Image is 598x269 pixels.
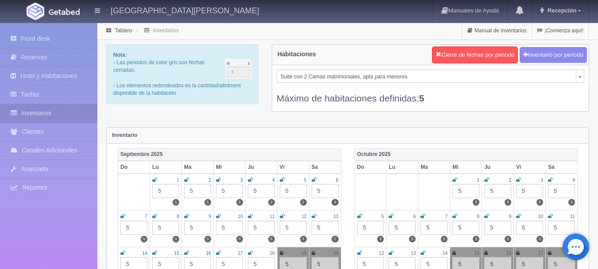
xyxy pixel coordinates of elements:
label: 2 [268,199,275,206]
div: 5 [516,184,543,198]
small: 5 [304,178,307,183]
label: 5 [505,199,511,206]
small: 12 [379,251,384,256]
div: 5 [421,221,448,235]
div: 5 [248,184,275,198]
div: 5 [548,221,575,235]
small: 12 [301,214,306,219]
label: 5 [473,236,479,242]
div: 5 [452,184,479,198]
small: 9 [509,214,511,219]
div: - Las periodos de color gris son fechas cerradas. - Los elementos redondeados es la cantidad/allo... [106,44,258,104]
th: Octubre 2025 [355,148,578,161]
div: Máximo de habitaciones definidas: [277,83,584,105]
small: 18 [270,251,274,256]
div: 5 [389,221,416,235]
img: Getabed [49,8,80,15]
th: Septiembre 2025 [118,148,341,161]
div: 5 [548,184,575,198]
small: 17 [238,251,243,256]
label: 5 [568,199,575,206]
div: 5 [312,221,339,235]
div: 5 [312,184,339,198]
div: 5 [484,184,511,198]
small: 8 [477,214,480,219]
label: 5 [409,236,416,242]
small: 19 [301,251,306,256]
h4: [GEOGRAPHIC_DATA][PERSON_NAME] [111,4,259,16]
div: 5 [357,221,384,235]
label: 5 [473,199,479,206]
button: Inventario por periodo [520,47,587,63]
div: 5 [280,184,307,198]
div: 5 [280,221,307,235]
th: Do [355,161,386,174]
small: 13 [411,251,416,256]
small: 17 [538,251,543,256]
img: Getabed [27,3,44,20]
th: Mi [213,161,245,174]
small: 9 [208,214,211,219]
th: Mi [450,161,482,174]
small: 14 [143,251,147,256]
small: 10 [238,214,243,219]
label: 3 [300,236,307,242]
small: 15 [174,251,179,256]
th: Sa [546,161,578,174]
th: Ma [418,161,450,174]
div: 5 [120,221,147,235]
a: ¡Comienza aquí! [532,22,588,39]
label: 5 [441,236,448,242]
th: Vi [514,161,546,174]
label: 5 [268,236,275,242]
small: 2 [208,178,211,183]
th: Lu [150,161,181,174]
small: 20 [333,251,338,256]
label: 5 [204,199,211,206]
small: 6 [336,178,339,183]
b: Nota: [113,52,127,58]
h4: Habitaciones [278,51,316,58]
a: Suite con 2 Camas matrimoniales, apta para menores [277,70,584,83]
label: 5 [173,199,179,206]
div: 5 [184,184,211,198]
label: 5 [141,236,147,242]
small: 1 [477,178,480,183]
th: Lu [386,161,418,174]
small: 5 [382,214,384,219]
label: 0 [236,236,243,242]
div: 5 [216,221,243,235]
small: 10 [538,214,543,219]
label: 5 [536,236,543,242]
label: 5 [236,199,243,206]
img: cutoff.png [225,59,251,79]
a: Inventarios [153,27,179,34]
label: 0 [173,236,179,242]
small: 1 [177,178,179,183]
small: 4 [272,178,275,183]
strong: Inventario [112,132,137,138]
small: 13 [333,214,338,219]
small: 7 [445,214,448,219]
small: 11 [570,214,575,219]
div: 5 [452,221,479,235]
label: 5 [505,236,511,242]
label: 5 [377,236,384,242]
th: Ma [181,161,213,174]
span: Recepción [545,7,577,14]
small: 2 [509,178,511,183]
button: Cierre de fechas por periodo [432,47,518,63]
small: 3 [540,178,543,183]
small: 14 [443,251,448,256]
small: 4 [572,178,575,183]
th: Do [118,161,150,174]
small: 16 [206,251,211,256]
label: 2 [332,236,338,242]
a: Tablero [115,27,132,34]
small: 11 [270,214,274,219]
label: 0 [204,236,211,242]
small: 15 [475,251,479,256]
a: Manual de Inventarios [463,22,532,39]
div: 5 [516,221,543,235]
div: 5 [248,221,275,235]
